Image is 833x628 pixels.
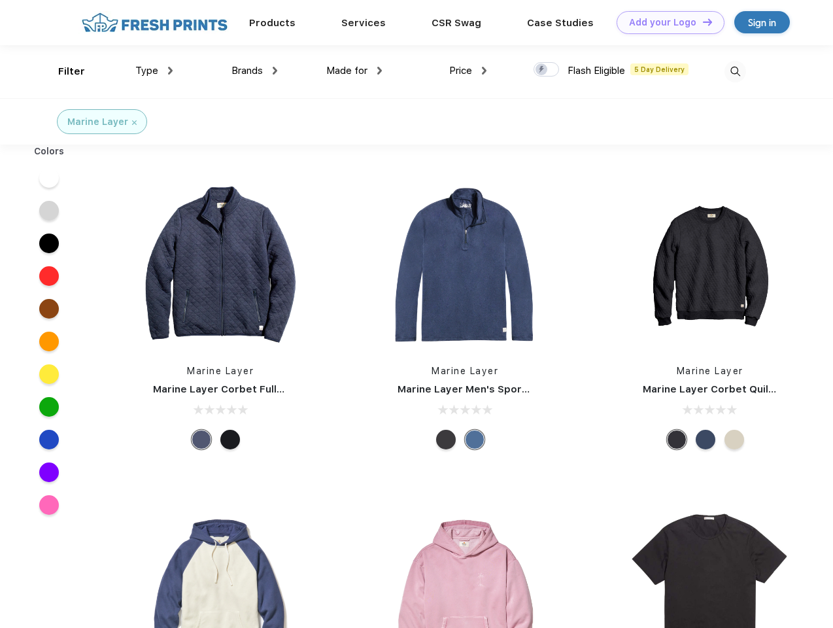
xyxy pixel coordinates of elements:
a: CSR Swag [432,17,481,29]
img: dropdown.png [273,67,277,75]
div: Charcoal [436,430,456,449]
div: Colors [24,145,75,158]
span: Made for [326,65,367,77]
div: Filter [58,64,85,79]
a: Products [249,17,296,29]
div: Navy [192,430,211,449]
span: Price [449,65,472,77]
div: Black [220,430,240,449]
a: Marine Layer Corbet Full-Zip Jacket [153,383,334,395]
img: DT [703,18,712,26]
div: Oat Heather [724,430,744,449]
a: Marine Layer Men's Sport Quarter Zip [398,383,587,395]
div: Navy Heather [696,430,715,449]
img: dropdown.png [482,67,486,75]
a: Marine Layer [187,366,254,376]
div: Sign in [748,15,776,30]
img: fo%20logo%202.webp [78,11,231,34]
div: Add your Logo [629,17,696,28]
div: Charcoal [667,430,687,449]
img: func=resize&h=266 [623,177,797,351]
a: Services [341,17,386,29]
img: dropdown.png [377,67,382,75]
span: 5 Day Delivery [630,63,688,75]
img: func=resize&h=266 [133,177,307,351]
a: Marine Layer [677,366,743,376]
img: filter_cancel.svg [132,120,137,125]
span: Flash Eligible [568,65,625,77]
img: dropdown.png [168,67,173,75]
div: Deep Denim [465,430,484,449]
a: Sign in [734,11,790,33]
img: desktop_search.svg [724,61,746,82]
span: Type [135,65,158,77]
a: Marine Layer [432,366,498,376]
span: Brands [231,65,263,77]
div: Marine Layer [67,115,128,129]
img: func=resize&h=266 [378,177,552,351]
